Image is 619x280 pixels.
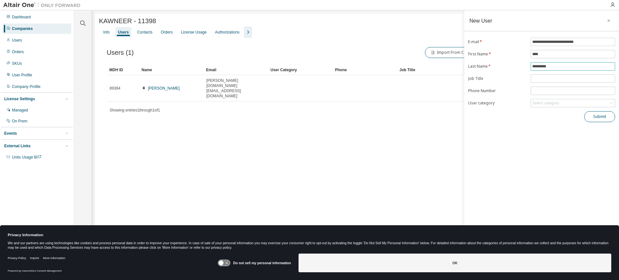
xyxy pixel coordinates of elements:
[468,101,527,106] label: User category
[110,108,160,112] span: Showing entries 1 through 1 of 1
[12,84,41,89] div: Company Profile
[4,143,31,149] div: External Links
[103,30,110,35] div: Info
[469,18,492,23] div: New User
[12,49,24,54] div: Orders
[109,65,136,75] div: MDH ID
[532,101,559,106] div: Select category
[12,38,22,43] div: Users
[12,26,33,31] div: Companies
[531,99,615,107] div: Select category
[12,72,32,78] div: User Profile
[468,52,527,57] label: First Name
[468,76,527,81] label: Job Title
[99,17,156,25] span: KAWNEER - 11398
[12,14,31,20] div: Dashboard
[148,86,180,91] a: [PERSON_NAME]
[4,96,35,101] div: License Settings
[137,30,152,35] div: Contacts
[118,30,129,35] div: Users
[468,64,527,69] label: Last Name
[107,49,134,56] span: Users (1)
[3,2,84,8] img: Altair One
[206,78,265,99] span: [PERSON_NAME][DOMAIN_NAME][EMAIL_ADDRESS][DOMAIN_NAME]
[464,65,565,75] div: Status
[468,88,527,93] label: Phone Number
[4,131,17,136] div: Events
[335,65,394,75] div: Phone
[12,155,42,159] span: Units Usage BI
[181,30,206,35] div: License Usage
[399,65,459,75] div: Job Title
[206,65,265,75] div: Email
[12,61,22,66] div: SKUs
[12,119,27,124] div: On Prem
[161,30,173,35] div: Orders
[425,47,474,58] button: Import From CSV
[215,30,240,35] div: Authorizations
[468,39,527,44] label: E-mail
[270,65,330,75] div: User Category
[12,108,28,113] div: Managed
[142,65,201,75] div: Name
[584,111,615,122] button: Submit
[110,86,120,91] span: 89384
